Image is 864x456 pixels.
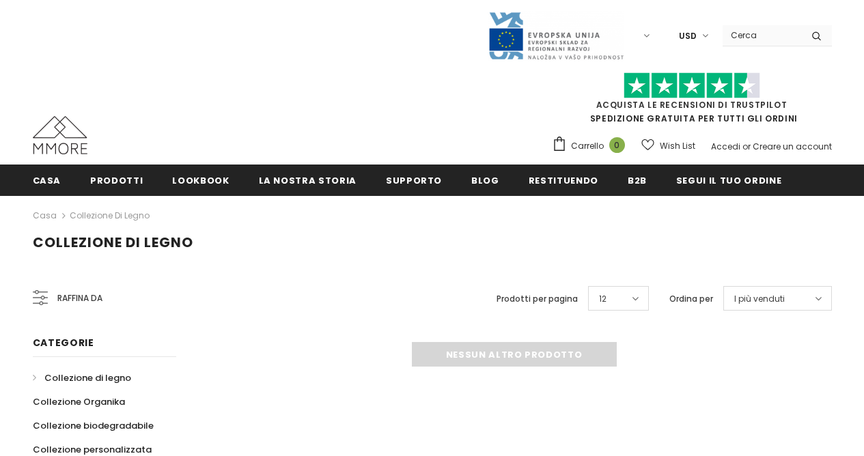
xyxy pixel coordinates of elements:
span: Collezione personalizzata [33,443,152,456]
span: supporto [386,174,442,187]
a: Collezione di legno [70,210,150,221]
a: Prodotti [90,165,143,195]
img: Casi MMORE [33,116,87,154]
span: Blog [471,174,499,187]
label: Prodotti per pagina [497,292,578,306]
span: USD [679,29,697,43]
span: or [742,141,751,152]
a: Creare un account [753,141,832,152]
span: Collezione di legno [33,233,193,252]
a: Segui il tuo ordine [676,165,781,195]
span: Collezione Organika [33,395,125,408]
span: 0 [609,137,625,153]
span: La nostra storia [259,174,357,187]
span: Segui il tuo ordine [676,174,781,187]
a: Javni Razpis [488,29,624,41]
a: Collezione biodegradabile [33,414,154,438]
a: Acquista le recensioni di TrustPilot [596,99,788,111]
span: SPEDIZIONE GRATUITA PER TUTTI GLI ORDINI [552,79,832,124]
a: Wish List [641,134,695,158]
a: Casa [33,208,57,224]
span: Wish List [660,139,695,153]
span: Prodotti [90,174,143,187]
span: Carrello [571,139,604,153]
span: Collezione biodegradabile [33,419,154,432]
span: Lookbook [172,174,229,187]
a: La nostra storia [259,165,357,195]
span: Categorie [33,336,94,350]
a: Collezione di legno [33,366,131,390]
a: Lookbook [172,165,229,195]
a: supporto [386,165,442,195]
span: B2B [628,174,647,187]
a: Restituendo [529,165,598,195]
a: Accedi [711,141,740,152]
span: Collezione di legno [44,371,131,384]
img: Javni Razpis [488,11,624,61]
span: Restituendo [529,174,598,187]
a: B2B [628,165,647,195]
a: Carrello 0 [552,136,632,156]
span: I più venduti [734,292,785,306]
a: Collezione Organika [33,390,125,414]
a: Blog [471,165,499,195]
span: 12 [599,292,607,306]
a: Casa [33,165,61,195]
input: Search Site [723,25,801,45]
img: Fidati di Pilot Stars [624,72,760,99]
span: Raffina da [57,291,102,306]
span: Casa [33,174,61,187]
label: Ordina per [669,292,713,306]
